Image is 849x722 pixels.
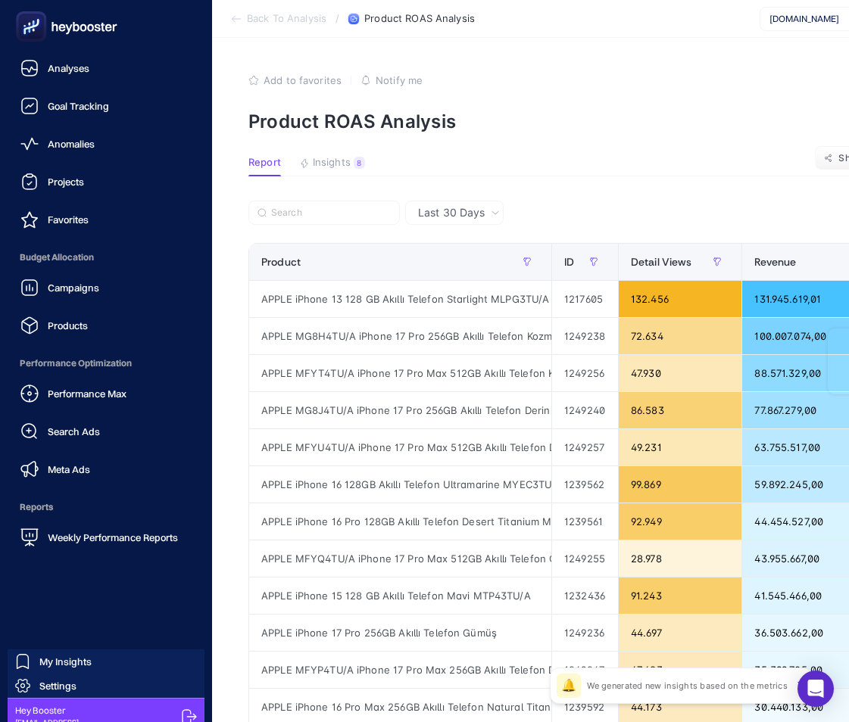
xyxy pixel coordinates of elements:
[249,540,551,577] div: APPLE MFYQ4TU/A iPhone 17 Pro Max 512GB Akıllı Telefon Gümüş
[354,157,365,169] div: 8
[39,655,92,668] span: My Insights
[249,615,551,651] div: APPLE iPhone 17 Pro 256GB Akıllı Telefon Gümüş
[12,272,200,303] a: Campaigns
[12,378,200,409] a: Performance Max
[249,577,551,614] div: APPLE iPhone 15 128 GB Akıllı Telefon Mavi MTP43TU/A
[271,207,391,219] input: Search
[619,615,741,651] div: 44.697
[48,176,84,188] span: Projects
[15,705,79,717] span: Hey Booster
[12,204,200,235] a: Favorites
[552,392,618,428] div: 1249240
[552,540,618,577] div: 1249255
[12,454,200,484] a: Meta Ads
[8,674,204,698] a: Settings
[261,256,301,268] span: Product
[552,503,618,540] div: 1239561
[39,680,76,692] span: Settings
[552,652,618,688] div: 1249247
[249,281,551,317] div: APPLE iPhone 13 128 GB Akıllı Telefon Starlight MLPG3TU/A
[12,91,200,121] a: Goal Tracking
[619,540,741,577] div: 28.978
[249,466,551,503] div: APPLE iPhone 16 128GB Akıllı Telefon Ultramarine MYEC3TU/A
[619,466,741,503] div: 99.869
[564,256,574,268] span: ID
[12,129,200,159] a: Anomalies
[552,577,618,614] div: 1232436
[48,387,126,400] span: Performance Max
[552,429,618,465] div: 1249257
[48,531,178,543] span: Weekly Performance Reports
[12,522,200,552] a: Weekly Performance Reports
[418,205,485,220] span: Last 30 Days
[8,649,204,674] a: My Insights
[619,577,741,614] div: 91.243
[48,213,89,226] span: Favorites
[557,674,581,698] div: 🔔
[12,310,200,341] a: Products
[249,503,551,540] div: APPLE iPhone 16 Pro 128GB Akıllı Telefon Desert Titanium MYNF3TU/A
[619,503,741,540] div: 92.949
[364,13,475,25] span: Product ROAS Analysis
[552,615,618,651] div: 1249236
[619,318,741,354] div: 72.634
[797,671,834,707] div: Open Intercom Messenger
[376,74,423,86] span: Notify me
[619,652,741,688] div: 47.483
[48,62,89,74] span: Analyses
[12,53,200,83] a: Analyses
[12,416,200,447] a: Search Ads
[619,355,741,391] div: 47.930
[12,242,200,272] span: Budget Allocation
[631,256,692,268] span: Detail Views
[619,281,741,317] div: 132.456
[248,157,281,169] span: Report
[552,466,618,503] div: 1239562
[264,74,342,86] span: Add to favorites
[249,652,551,688] div: APPLE MFYP4TU/A iPhone 17 Pro Max 256GB Akıllı Telefon Derin Mavi
[12,348,200,378] span: Performance Optimization
[48,463,90,475] span: Meta Ads
[336,12,339,24] span: /
[754,256,796,268] span: Revenue
[48,138,95,150] span: Anomalies
[619,429,741,465] div: 49.231
[249,318,551,354] div: APPLE MG8H4TU/A iPhone 17 Pro 256GB Akıllı Telefon Kozmik Turuncu
[249,392,551,428] div: APPLE MG8J4TU/A iPhone 17 Pro 256GB Akıllı Telefon Derin Mavi
[48,282,99,294] span: Campaigns
[361,74,423,86] button: Notify me
[313,157,351,169] span: Insights
[48,319,88,331] span: Products
[552,281,618,317] div: 1217605
[48,425,100,437] span: Search Ads
[48,100,109,112] span: Goal Tracking
[249,355,551,391] div: APPLE MFYT4TU/A iPhone 17 Pro Max 512GB Akıllı Telefon Kozmik Turuncu
[619,392,741,428] div: 86.583
[12,492,200,522] span: Reports
[249,429,551,465] div: APPLE MFYU4TU/A iPhone 17 Pro Max 512GB Akıllı Telefon Derin Mavi
[587,680,788,692] p: We generated new insights based on the metrics
[248,74,342,86] button: Add to favorites
[247,13,326,25] span: Back To Analysis
[552,355,618,391] div: 1249256
[12,166,200,197] a: Projects
[552,318,618,354] div: 1249238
